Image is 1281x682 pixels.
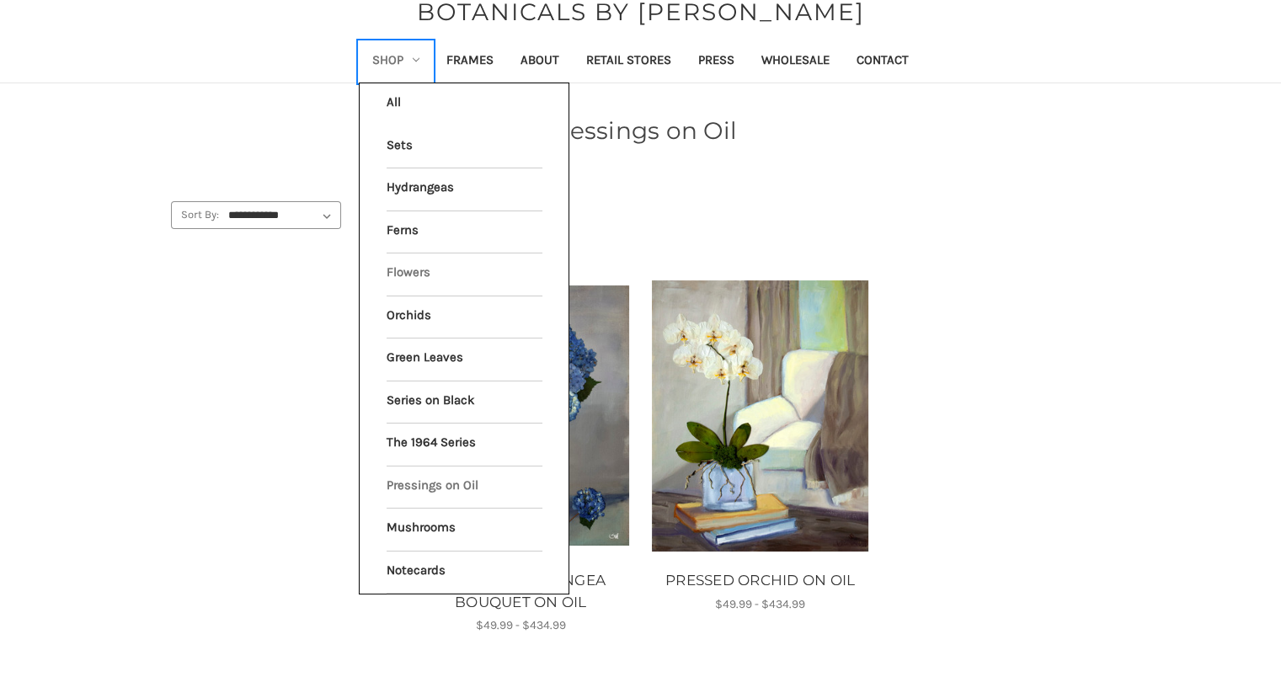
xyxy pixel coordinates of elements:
a: Series on Black [387,381,542,424]
span: $49.99 - $434.99 [715,597,805,611]
a: The 1964 Series [387,424,542,466]
a: Shop [359,41,433,83]
a: Flowers [387,253,542,296]
a: PRESSED ORCHID ON OIL, Price range from $49.99 to $434.99 [649,570,871,592]
a: Sets [387,126,542,168]
a: Wholesale [748,41,843,83]
a: Press [685,41,748,83]
a: Contact [843,41,922,83]
a: Hydrangeas [387,168,542,210]
a: Green Leaves [387,338,542,381]
a: About [507,41,573,83]
a: Orchids [387,296,542,338]
span: $49.99 - $434.99 [476,618,566,632]
a: Mushrooms [387,509,542,551]
label: Sort By: [172,202,219,227]
a: PRESSED ORCHID ON OIL, Price range from $49.99 to $434.99 [652,273,868,558]
a: Notecards [387,551,542,594]
img: Unframed [652,280,868,551]
a: Frames [433,41,507,83]
a: Pressings on Oil [387,466,542,509]
h1: Pressings on Oil [171,113,1111,148]
a: Retail Stores [573,41,685,83]
a: Ferns [387,211,542,253]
